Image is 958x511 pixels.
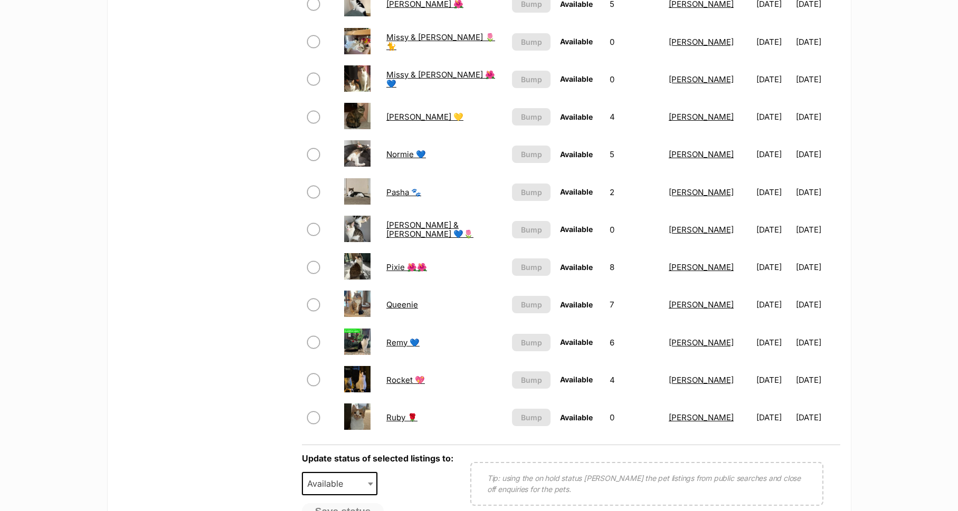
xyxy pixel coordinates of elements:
a: [PERSON_NAME] [669,37,734,47]
td: 0 [605,399,663,436]
td: [DATE] [752,136,795,172]
a: [PERSON_NAME] & [PERSON_NAME] 💙🌷 [386,220,473,239]
span: Bump [521,111,542,122]
td: [DATE] [752,324,795,361]
p: Tip: using the on hold status [PERSON_NAME] the pet listings from public searches and close off e... [487,473,807,495]
td: [DATE] [796,249,839,285]
span: Bump [521,299,542,310]
span: Bump [521,149,542,160]
span: Available [560,150,593,159]
a: [PERSON_NAME] [669,375,734,385]
span: Available [303,476,354,491]
span: Available [560,37,593,46]
td: 5 [605,136,663,172]
td: [DATE] [796,211,839,248]
td: 4 [605,99,663,135]
a: Normie 💙 [386,149,426,159]
span: Available [560,225,593,234]
img: Mona 💛 [344,103,371,129]
button: Bump [512,146,551,163]
td: [DATE] [752,211,795,248]
span: Available [560,74,593,83]
button: Bump [512,258,551,276]
a: Rocket 💖 [386,375,425,385]
td: [DATE] [752,249,795,285]
td: [DATE] [796,362,839,398]
td: 8 [605,249,663,285]
a: Ruby 🌹 [386,412,418,422]
button: Bump [512,108,551,126]
button: Bump [512,184,551,201]
td: 7 [605,286,663,323]
a: [PERSON_NAME] [669,74,734,84]
td: [DATE] [796,399,839,436]
a: Pasha 🐾 [386,187,421,197]
td: 4 [605,362,663,398]
td: 0 [605,61,663,98]
a: [PERSON_NAME] [669,338,734,348]
td: [DATE] [752,286,795,323]
a: Missy & [PERSON_NAME] 🌺💙 [386,70,495,89]
img: Pixie 🌺🌺 [344,253,371,279]
span: Available [560,112,593,121]
span: Available [560,263,593,272]
img: Rocket 💖 [344,366,371,392]
span: Bump [521,224,542,235]
td: [DATE] [796,286,839,323]
a: Pixie 🌺🌺 [386,262,427,272]
a: [PERSON_NAME] [669,412,734,422]
td: [DATE] [752,362,795,398]
a: [PERSON_NAME] [669,262,734,272]
button: Bump [512,33,551,51]
label: Update status of selected listings to: [302,453,453,464]
img: Remy 💙 [344,329,371,355]
td: [DATE] [796,136,839,172]
span: Available [560,413,593,422]
td: [DATE] [752,24,795,60]
td: [DATE] [752,399,795,436]
a: Missy & [PERSON_NAME] 🌷🐈 [386,32,495,51]
a: [PERSON_NAME] [669,112,734,122]
a: [PERSON_NAME] 💛 [386,112,463,122]
a: [PERSON_NAME] [669,300,734,310]
td: [DATE] [796,174,839,210]
td: [DATE] [796,61,839,98]
img: Pasha 🐾 [344,178,371,205]
a: [PERSON_NAME] [669,225,734,235]
span: Bump [521,412,542,423]
a: Remy 💙 [386,338,420,348]
span: Available [560,375,593,384]
span: Bump [521,187,542,198]
span: Bump [521,74,542,85]
button: Bump [512,296,551,313]
span: Available [560,187,593,196]
a: [PERSON_NAME] [669,187,734,197]
span: Available [560,300,593,309]
span: Bump [521,262,542,273]
span: Available [302,472,378,495]
a: [PERSON_NAME] [669,149,734,159]
button: Bump [512,221,551,238]
span: Bump [521,36,542,47]
span: Bump [521,374,542,385]
a: Queenie [386,300,418,310]
td: [DATE] [796,24,839,60]
td: 6 [605,324,663,361]
span: Bump [521,337,542,348]
button: Bump [512,334,551,351]
td: 2 [605,174,663,210]
td: 0 [605,24,663,60]
td: [DATE] [752,174,795,210]
button: Bump [512,409,551,426]
img: Queenie [344,291,371,317]
td: [DATE] [796,324,839,361]
button: Bump [512,371,551,389]
span: Available [560,338,593,346]
td: [DATE] [752,61,795,98]
td: [DATE] [752,99,795,135]
td: 0 [605,211,663,248]
button: Bump [512,71,551,88]
td: [DATE] [796,99,839,135]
